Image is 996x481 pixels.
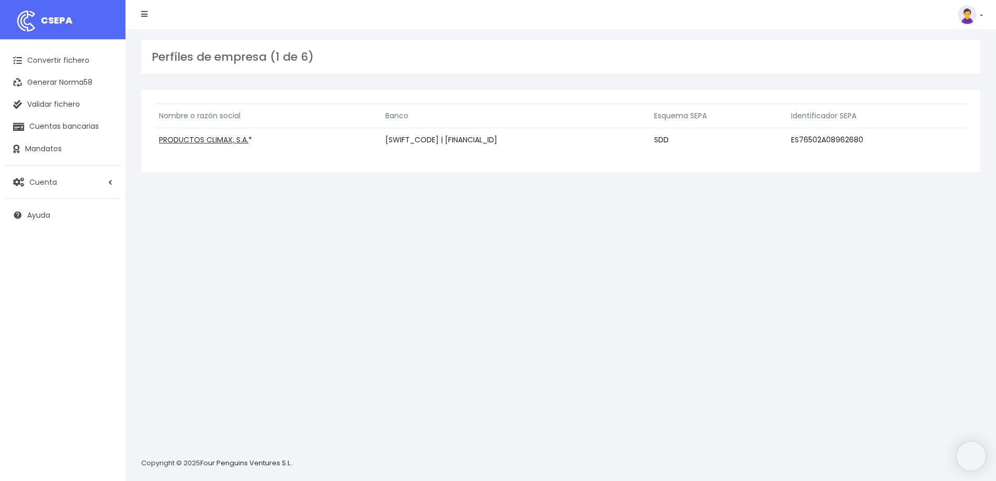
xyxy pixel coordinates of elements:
a: Cuentas bancarias [5,116,120,138]
h3: Perfíles de empresa (1 de 6) [152,50,970,64]
a: Ayuda [5,204,120,226]
span: Cuenta [29,176,57,187]
th: Identificador SEPA [787,104,967,128]
span: CSEPA [41,14,73,27]
th: Banco [381,104,650,128]
th: Nombre o razón social [155,104,381,128]
img: profile [958,5,977,24]
a: Validar fichero [5,94,120,116]
th: Esquema SEPA [650,104,786,128]
a: Convertir fichero [5,50,120,72]
td: SDD [650,128,786,152]
a: Cuenta [5,171,120,193]
p: Copyright © 2025 . [141,458,293,469]
span: Ayuda [27,210,50,220]
a: Mandatos [5,138,120,160]
a: Four Penguins Ventures S.L. [200,458,292,468]
a: PRODUCTOS CLIMAX, S.A. [159,135,248,145]
img: logo [13,8,39,34]
td: ES76502A08962680 [787,128,967,152]
a: Generar Norma58 [5,72,120,94]
td: [SWIFT_CODE] | [FINANCIAL_ID] [381,128,650,152]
